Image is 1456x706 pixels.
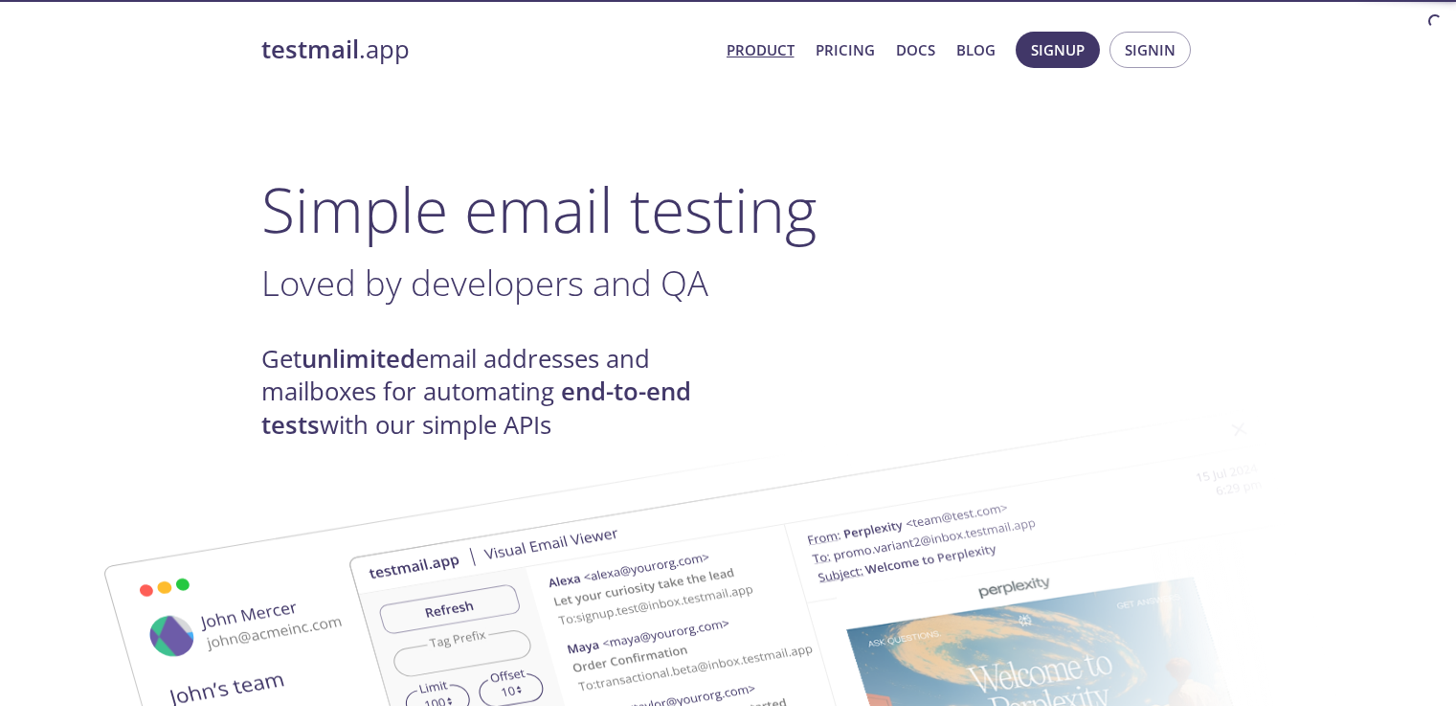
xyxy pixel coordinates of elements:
a: testmail.app [261,34,711,66]
a: Product [727,37,795,62]
h4: Get email addresses and mailboxes for automating with our simple APIs [261,343,728,442]
span: Signup [1031,37,1085,62]
a: Pricing [816,37,875,62]
span: Signin [1125,37,1176,62]
h1: Simple email testing [261,172,1196,246]
strong: unlimited [302,342,415,376]
a: Docs [896,37,935,62]
button: Signup [1016,32,1100,68]
span: Loved by developers and QA [261,259,708,307]
strong: testmail [261,33,359,66]
strong: end-to-end tests [261,375,691,441]
a: Blog [956,37,996,62]
button: Signin [1109,32,1191,68]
